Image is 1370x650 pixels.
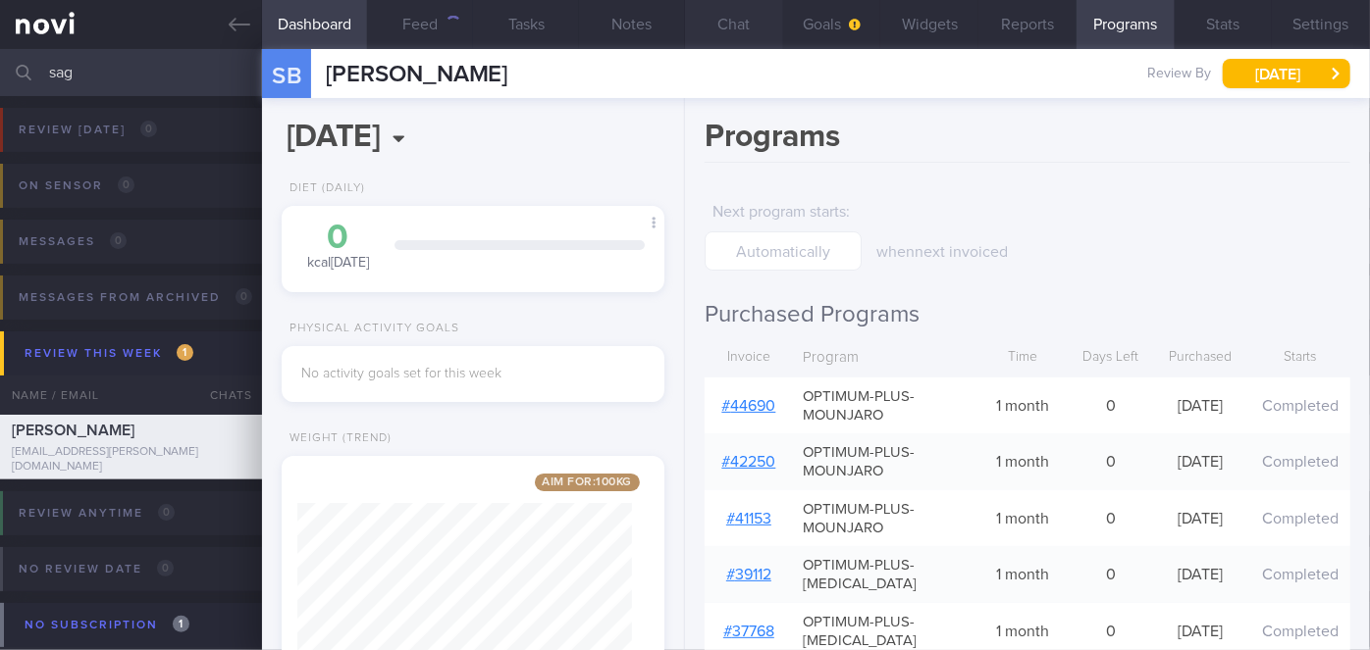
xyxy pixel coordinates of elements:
[177,344,193,361] span: 1
[1150,499,1250,538] div: [DATE]
[20,340,198,367] div: Review this week
[803,444,964,481] span: OPTIMUM-PLUS-MOUNJARO
[140,121,157,137] span: 0
[723,624,774,639] a: #37768
[1072,442,1150,481] div: 0
[974,442,1072,481] div: 1 month
[184,375,262,415] div: Chats
[803,388,964,425] span: OPTIMUM-PLUS-MOUNJARO
[1072,555,1150,594] div: 0
[282,431,392,446] div: Weight (Trend)
[803,501,964,538] span: OPTIMUM-PLUS-MOUNJARO
[974,555,1072,594] div: 1 month
[1250,555,1350,594] div: Completed
[249,37,323,113] div: SB
[158,504,175,521] span: 0
[173,616,189,632] span: 1
[236,288,252,305] span: 0
[1147,66,1211,83] span: Review By
[301,221,375,255] div: 0
[282,181,365,196] div: Diet (Daily)
[1150,339,1250,376] div: Purchased
[326,63,508,86] span: [PERSON_NAME]
[712,202,854,222] label: Next program starts :
[1150,442,1250,481] div: [DATE]
[20,612,194,638] div: No subscription
[876,242,1195,262] p: when next invoiced
[1072,499,1150,538] div: 0
[301,221,375,273] div: kcal [DATE]
[722,454,776,470] a: #42250
[726,511,771,526] a: #41153
[793,339,974,377] div: Program
[1072,339,1150,376] div: Days Left
[14,284,257,311] div: Messages from Archived
[1250,339,1350,376] div: Starts
[1223,59,1350,88] button: [DATE]
[1250,499,1350,538] div: Completed
[1250,386,1350,425] div: Completed
[1250,442,1350,481] div: Completed
[1150,555,1250,594] div: [DATE]
[110,232,127,249] span: 0
[535,474,641,491] span: Aim for: 100 kg
[282,322,459,336] div: Physical Activity Goals
[705,231,862,271] input: Automatically
[157,560,174,576] span: 0
[974,386,1072,425] div: 1 month
[301,366,645,383] div: No activity goals set for this week
[14,117,162,143] div: Review [DATE]
[14,228,132,255] div: Messages
[803,557,964,594] span: OPTIMUM-PLUS-[MEDICAL_DATA]
[14,500,180,526] div: Review anytime
[722,398,776,414] a: #44690
[705,118,1350,163] h1: Programs
[14,173,139,199] div: On sensor
[974,339,1072,376] div: Time
[726,567,771,582] a: #39112
[705,300,1350,329] h2: Purchased Programs
[1072,386,1150,425] div: 0
[974,499,1072,538] div: 1 month
[118,176,134,193] span: 0
[705,339,793,376] div: Invoice
[12,445,250,475] div: [EMAIL_ADDRESS][PERSON_NAME][DOMAIN_NAME]
[12,423,134,438] span: [PERSON_NAME]
[1150,386,1250,425] div: [DATE]
[14,556,179,582] div: No review date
